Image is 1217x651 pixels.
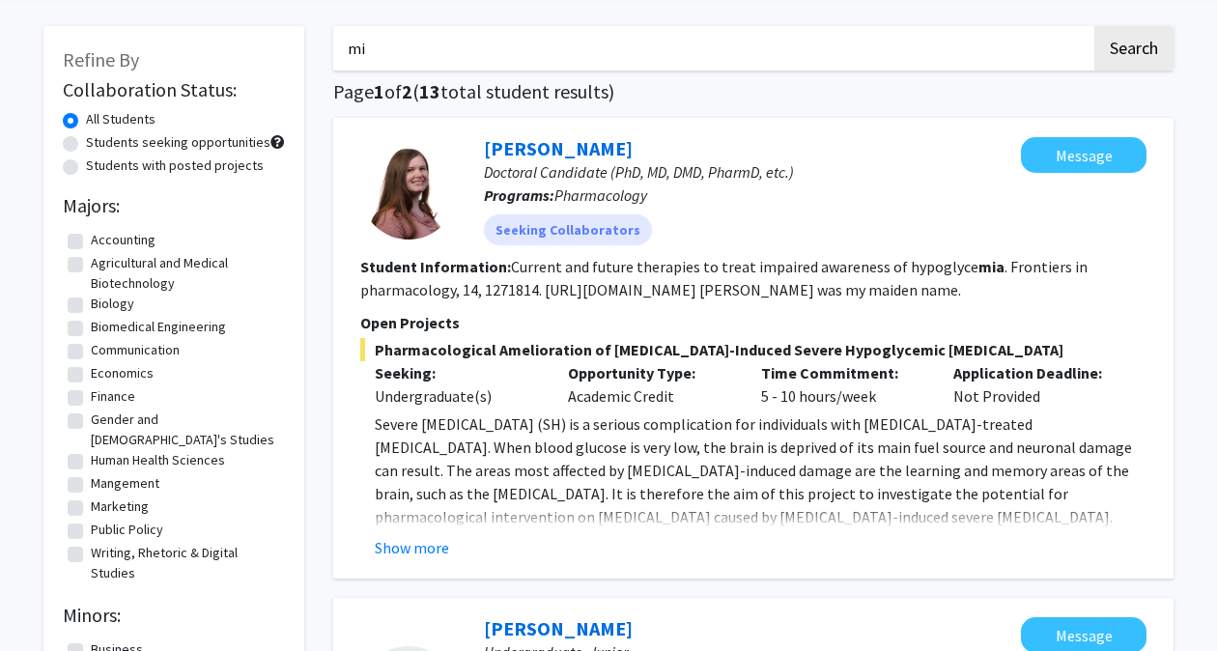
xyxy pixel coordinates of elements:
[953,361,1118,384] p: Application Deadline:
[333,80,1174,103] h1: Page of ( total student results)
[91,294,134,314] label: Biology
[484,162,794,182] span: Doctoral Candidate (PhD, MD, DMD, PharmD, etc.)
[86,132,270,153] label: Students seeking opportunities
[63,194,285,217] h2: Majors:
[63,78,285,101] h2: Collaboration Status:
[91,317,226,337] label: Biomedical Engineering
[91,230,156,250] label: Accounting
[91,363,154,383] label: Economics
[553,361,747,408] div: Academic Credit
[419,79,440,103] span: 13
[91,253,280,294] label: Agricultural and Medical Biotechnology
[360,313,460,332] span: Open Projects
[375,414,1138,619] span: Severe [MEDICAL_DATA] (SH) is a serious complication for individuals with [MEDICAL_DATA]-treated ...
[978,257,1005,276] b: mia
[375,536,449,559] button: Show more
[1094,26,1174,71] button: Search
[91,450,225,470] label: Human Health Sciences
[484,185,554,205] b: Programs:
[484,136,633,160] a: [PERSON_NAME]
[747,361,940,408] div: 5 - 10 hours/week
[374,79,384,103] span: 1
[63,47,139,71] span: Refine By
[360,338,1146,361] span: Pharmacological Amelioration of [MEDICAL_DATA]-Induced Severe Hypoglycemic [MEDICAL_DATA]
[91,496,149,517] label: Marketing
[568,361,732,384] p: Opportunity Type:
[360,257,1088,299] fg-read-more: Current and future therapies to treat impaired awareness of hypoglyce . Frontiers in pharmacology...
[554,185,647,205] span: Pharmacology
[14,564,82,637] iframe: Chat
[91,543,280,583] label: Writing, Rhetoric & Digital Studies
[91,473,159,494] label: Mangement
[91,386,135,407] label: Finance
[1021,137,1146,173] button: Message Andrea Thompson
[375,384,539,408] div: Undergraduate(s)
[86,156,264,176] label: Students with posted projects
[91,410,280,450] label: Gender and [DEMOGRAPHIC_DATA]'s Studies
[402,79,412,103] span: 2
[91,340,180,360] label: Communication
[63,604,285,627] h2: Minors:
[375,361,539,384] p: Seeking:
[761,361,925,384] p: Time Commitment:
[360,257,511,276] b: Student Information:
[939,361,1132,408] div: Not Provided
[86,109,156,129] label: All Students
[484,214,652,245] mat-chip: Seeking Collaborators
[91,520,163,540] label: Public Policy
[333,26,1091,71] input: Search Keywords
[484,616,633,640] a: [PERSON_NAME]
